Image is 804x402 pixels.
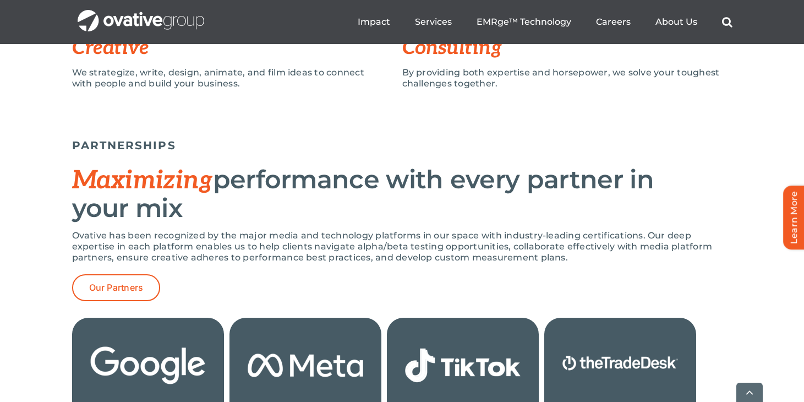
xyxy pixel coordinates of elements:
[72,274,161,301] a: Our Partners
[240,329,370,402] img: 3
[358,17,390,28] a: Impact
[596,17,631,28] a: Careers
[722,17,732,28] a: Search
[402,67,732,89] p: By providing both expertise and horsepower, we solve your toughest challenges together.
[72,166,732,222] h2: performance with every partner in your mix
[83,329,213,402] img: 2
[655,17,697,28] a: About Us
[398,329,528,402] img: 1
[72,139,732,152] h5: PARTNERSHIPS
[72,37,402,59] h3: Creative
[358,4,732,40] nav: Menu
[72,67,386,89] p: We strategize, write, design, animate, and film ideas to connect with people and build your busin...
[72,230,732,263] p: Ovative has been recognized by the major media and technology platforms in our space with industr...
[78,9,204,19] a: OG_Full_horizontal_WHT
[477,17,571,28] a: EMRge™ Technology
[72,165,213,196] span: Maximizing
[555,329,685,402] img: Copy of Untitled Design (1)
[415,17,452,28] a: Services
[402,37,732,59] h3: Consulting
[89,283,144,293] span: Our Partners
